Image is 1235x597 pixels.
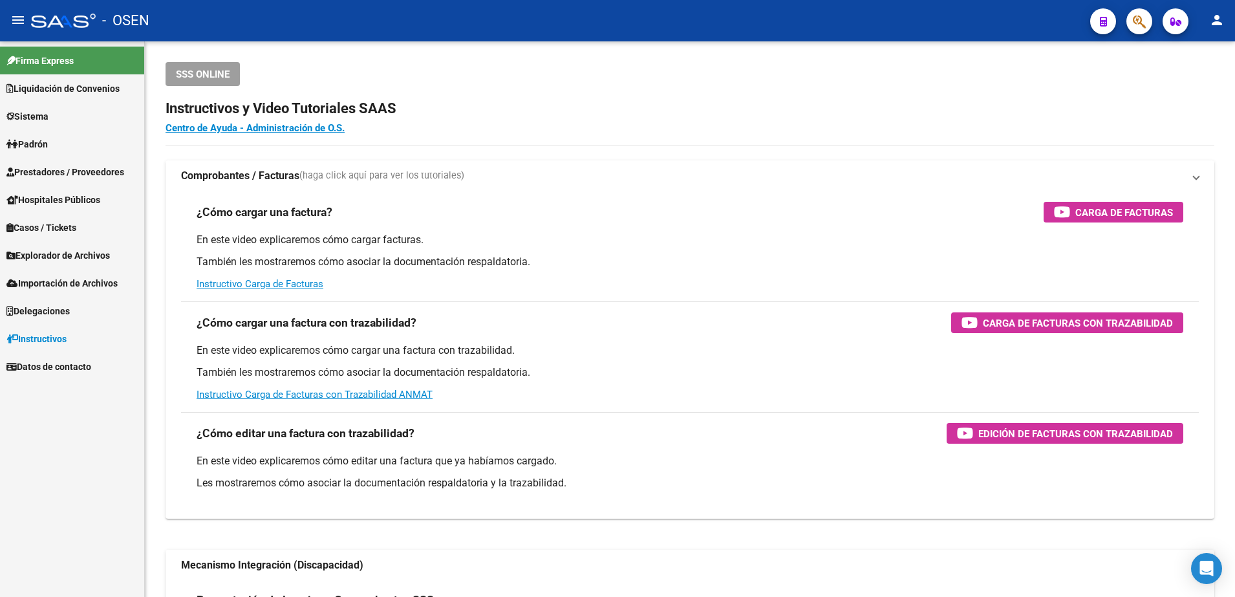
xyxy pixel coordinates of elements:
button: Carga de Facturas [1044,202,1183,223]
strong: Comprobantes / Facturas [181,169,299,183]
a: Instructivo Carga de Facturas con Trazabilidad ANMAT [197,389,433,400]
span: Padrón [6,137,48,151]
span: Delegaciones [6,304,70,318]
span: Edición de Facturas con Trazabilidad [978,426,1173,442]
h3: ¿Cómo editar una factura con trazabilidad? [197,424,414,442]
a: Instructivo Carga de Facturas [197,278,323,290]
div: Open Intercom Messenger [1191,553,1222,584]
span: Importación de Archivos [6,276,118,290]
p: También les mostraremos cómo asociar la documentación respaldatoria. [197,255,1183,269]
span: Liquidación de Convenios [6,81,120,96]
span: Firma Express [6,54,74,68]
strong: Mecanismo Integración (Discapacidad) [181,558,363,572]
span: Carga de Facturas [1075,204,1173,221]
p: En este video explicaremos cómo editar una factura que ya habíamos cargado. [197,454,1183,468]
h2: Instructivos y Video Tutoriales SAAS [166,96,1214,121]
button: Edición de Facturas con Trazabilidad [947,423,1183,444]
span: Carga de Facturas con Trazabilidad [983,315,1173,331]
span: - OSEN [102,6,149,35]
p: Les mostraremos cómo asociar la documentación respaldatoria y la trazabilidad. [197,476,1183,490]
span: Instructivos [6,332,67,346]
a: Centro de Ayuda - Administración de O.S. [166,122,345,134]
h3: ¿Cómo cargar una factura con trazabilidad? [197,314,416,332]
span: Datos de contacto [6,360,91,374]
span: Sistema [6,109,48,124]
p: En este video explicaremos cómo cargar una factura con trazabilidad. [197,343,1183,358]
mat-expansion-panel-header: Comprobantes / Facturas(haga click aquí para ver los tutoriales) [166,160,1214,191]
div: Comprobantes / Facturas(haga click aquí para ver los tutoriales) [166,191,1214,519]
span: (haga click aquí para ver los tutoriales) [299,169,464,183]
p: En este video explicaremos cómo cargar facturas. [197,233,1183,247]
h3: ¿Cómo cargar una factura? [197,203,332,221]
span: Hospitales Públicos [6,193,100,207]
mat-icon: person [1209,12,1225,28]
mat-expansion-panel-header: Mecanismo Integración (Discapacidad) [166,550,1214,581]
span: Explorador de Archivos [6,248,110,263]
button: Carga de Facturas con Trazabilidad [951,312,1183,333]
span: SSS ONLINE [176,69,230,80]
mat-icon: menu [10,12,26,28]
span: Casos / Tickets [6,221,76,235]
p: También les mostraremos cómo asociar la documentación respaldatoria. [197,365,1183,380]
span: Prestadores / Proveedores [6,165,124,179]
button: SSS ONLINE [166,62,240,86]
